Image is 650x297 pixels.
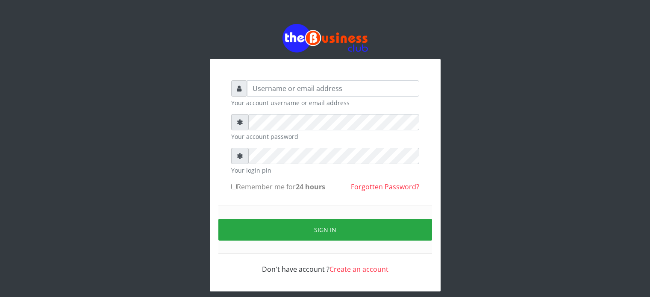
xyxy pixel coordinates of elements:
label: Remember me for [231,182,325,192]
a: Create an account [329,265,388,274]
small: Your login pin [231,166,419,175]
a: Forgotten Password? [351,182,419,191]
button: Sign in [218,219,432,241]
small: Your account username or email address [231,98,419,107]
small: Your account password [231,132,419,141]
b: 24 hours [296,182,325,191]
input: Remember me for24 hours [231,184,237,189]
div: Don't have account ? [231,254,419,274]
input: Username or email address [247,80,419,97]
